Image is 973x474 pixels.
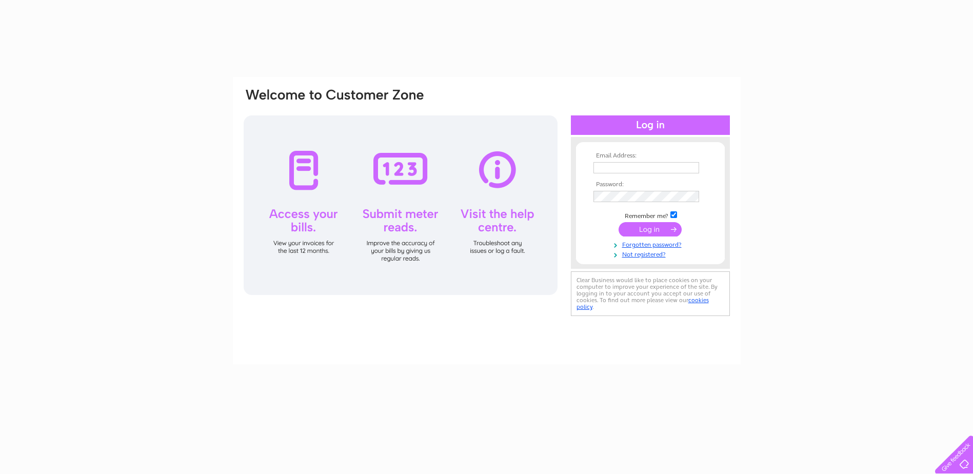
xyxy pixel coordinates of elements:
[619,222,682,236] input: Submit
[591,152,710,160] th: Email Address:
[593,239,710,249] a: Forgotten password?
[571,271,730,316] div: Clear Business would like to place cookies on your computer to improve your experience of the sit...
[593,249,710,259] a: Not registered?
[591,181,710,188] th: Password:
[577,297,709,310] a: cookies policy
[591,210,710,220] td: Remember me?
